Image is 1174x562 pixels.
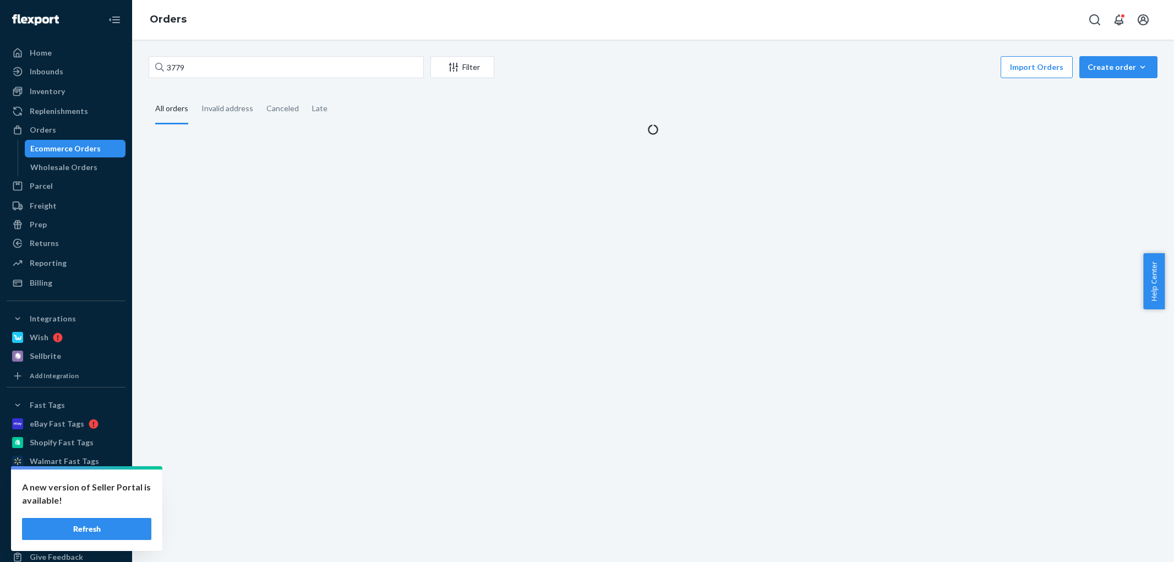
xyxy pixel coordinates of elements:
[7,434,125,451] a: Shopify Fast Tags
[7,63,125,80] a: Inbounds
[7,121,125,139] a: Orders
[7,83,125,100] a: Inventory
[7,329,125,346] a: Wish
[30,277,52,288] div: Billing
[30,437,94,448] div: Shopify Fast Tags
[7,254,125,272] a: Reporting
[7,197,125,215] a: Freight
[7,492,125,510] a: Settings
[30,219,47,230] div: Prep
[7,347,125,365] a: Sellbrite
[30,143,101,154] div: Ecommerce Orders
[7,310,125,328] button: Integrations
[30,456,99,467] div: Walmart Fast Tags
[1108,9,1130,31] button: Open notifications
[1088,62,1149,73] div: Create order
[141,4,195,36] ol: breadcrumbs
[30,351,61,362] div: Sellbrite
[22,518,151,540] button: Refresh
[30,124,56,135] div: Orders
[431,62,494,73] div: Filter
[7,396,125,414] button: Fast Tags
[30,371,79,380] div: Add Integration
[266,94,299,123] div: Canceled
[430,56,494,78] button: Filter
[30,162,97,173] div: Wholesale Orders
[201,94,253,123] div: Invalid address
[30,313,76,324] div: Integrations
[30,332,48,343] div: Wish
[30,66,63,77] div: Inbounds
[1132,9,1154,31] button: Open account menu
[1084,9,1106,31] button: Open Search Box
[103,9,125,31] button: Close Navigation
[1001,56,1073,78] button: Import Orders
[968,247,1174,562] iframe: Find more information here
[155,94,188,124] div: All orders
[7,274,125,292] a: Billing
[7,216,125,233] a: Prep
[30,238,59,249] div: Returns
[30,258,67,269] div: Reporting
[22,481,151,507] p: A new version of Seller Portal is available!
[7,44,125,62] a: Home
[7,369,125,383] a: Add Integration
[30,200,57,211] div: Freight
[30,47,52,58] div: Home
[7,177,125,195] a: Parcel
[312,94,327,123] div: Late
[12,14,59,25] img: Flexport logo
[30,106,88,117] div: Replenishments
[7,234,125,252] a: Returns
[25,140,126,157] a: Ecommerce Orders
[7,102,125,120] a: Replenishments
[25,159,126,176] a: Wholesale Orders
[7,452,125,470] a: Walmart Fast Tags
[7,415,125,433] a: eBay Fast Tags
[7,511,125,528] button: Talk to Support
[30,86,65,97] div: Inventory
[149,56,424,78] input: Search orders
[150,13,187,25] a: Orders
[30,181,53,192] div: Parcel
[1079,56,1157,78] button: Create order
[30,418,84,429] div: eBay Fast Tags
[7,530,125,547] a: Help Center
[7,474,125,488] a: Add Fast Tag
[30,400,65,411] div: Fast Tags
